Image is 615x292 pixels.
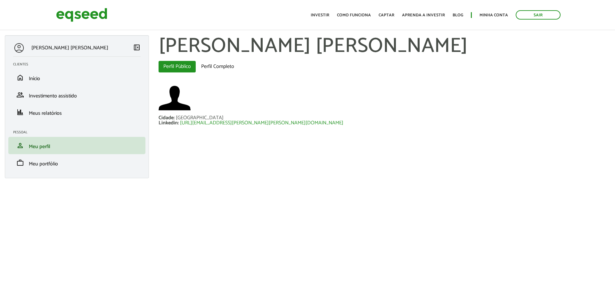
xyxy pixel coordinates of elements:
h2: Pessoal [13,130,145,134]
span: home [16,74,24,81]
h1: [PERSON_NAME] [PERSON_NAME] [159,35,610,58]
span: Meu portfólio [29,160,58,168]
div: Linkedin [159,121,180,126]
span: Meus relatórios [29,109,62,118]
img: Foto de Bernardo Gomes Cheloni [159,82,191,114]
li: Início [8,69,145,86]
span: Meu perfil [29,142,50,151]
span: : [178,119,179,127]
a: Como funciona [337,13,371,17]
a: Sair [516,10,561,20]
div: Cidade [159,115,176,121]
li: Meu portfólio [8,154,145,171]
img: EqSeed [56,6,107,23]
a: Colapsar menu [133,44,141,53]
li: Meus relatórios [8,104,145,121]
a: Perfil Público [159,61,196,72]
a: homeInício [13,74,141,81]
a: [URL][EMAIL_ADDRESS][PERSON_NAME][PERSON_NAME][DOMAIN_NAME] [180,121,343,126]
a: Blog [453,13,463,17]
li: Meu perfil [8,137,145,154]
li: Investimento assistido [8,86,145,104]
span: Início [29,74,40,83]
span: left_panel_close [133,44,141,51]
a: Investir [311,13,329,17]
a: groupInvestimento assistido [13,91,141,99]
p: [PERSON_NAME] [PERSON_NAME] [31,45,108,51]
a: financeMeus relatórios [13,108,141,116]
a: Aprenda a investir [402,13,445,17]
span: group [16,91,24,99]
a: Captar [379,13,394,17]
h2: Clientes [13,63,145,66]
a: Ver perfil do usuário. [159,82,191,114]
a: personMeu perfil [13,142,141,149]
div: [GEOGRAPHIC_DATA] [176,115,224,121]
span: Investimento assistido [29,92,77,100]
a: Minha conta [480,13,508,17]
a: workMeu portfólio [13,159,141,167]
span: person [16,142,24,149]
a: Perfil Completo [196,61,239,72]
span: work [16,159,24,167]
span: finance [16,108,24,116]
